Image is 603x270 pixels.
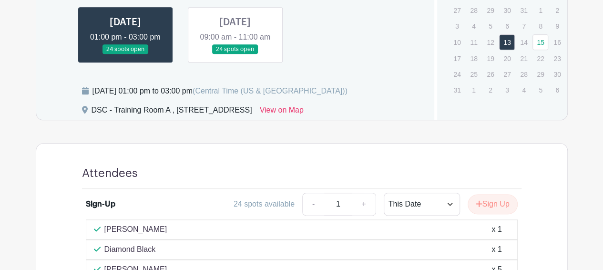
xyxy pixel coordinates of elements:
div: DSC - Training Room A , [STREET_ADDRESS] [92,104,252,120]
p: 22 [532,51,548,66]
p: 31 [516,3,531,18]
p: 5 [482,19,498,33]
p: 5 [532,83,548,97]
p: 3 [449,19,465,33]
p: Diamond Black [104,244,156,255]
a: - [302,193,324,216]
p: 3 [499,83,515,97]
p: 20 [499,51,515,66]
p: 4 [516,83,531,97]
a: View on Map [260,104,304,120]
div: [DATE] 01:00 pm to 03:00 pm [92,85,347,97]
h4: Attendees [82,166,138,180]
div: x 1 [491,244,501,255]
button: Sign Up [468,194,518,214]
p: 19 [482,51,498,66]
div: 24 spots available [234,198,295,210]
p: 30 [549,67,565,82]
p: 27 [499,67,515,82]
p: 18 [466,51,481,66]
p: 29 [482,3,498,18]
a: + [352,193,376,216]
a: 13 [499,34,515,50]
p: [PERSON_NAME] [104,224,167,235]
span: (Central Time (US & [GEOGRAPHIC_DATA])) [193,87,347,95]
p: 30 [499,3,515,18]
p: 6 [549,83,565,97]
p: 23 [549,51,565,66]
p: 10 [449,35,465,50]
p: 1 [466,83,481,97]
p: 9 [549,19,565,33]
p: 28 [466,3,481,18]
a: 15 [532,34,548,50]
p: 29 [532,67,548,82]
p: 2 [482,83,498,97]
p: 27 [449,3,465,18]
p: 11 [466,35,481,50]
p: 6 [499,19,515,33]
div: x 1 [491,224,501,235]
p: 2 [549,3,565,18]
p: 26 [482,67,498,82]
p: 24 [449,67,465,82]
p: 28 [516,67,531,82]
p: 12 [482,35,498,50]
p: 14 [516,35,531,50]
p: 1 [532,3,548,18]
p: 8 [532,19,548,33]
p: 7 [516,19,531,33]
p: 31 [449,83,465,97]
div: Sign-Up [86,198,115,210]
p: 4 [466,19,481,33]
p: 25 [466,67,481,82]
p: 16 [549,35,565,50]
p: 21 [516,51,531,66]
p: 17 [449,51,465,66]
